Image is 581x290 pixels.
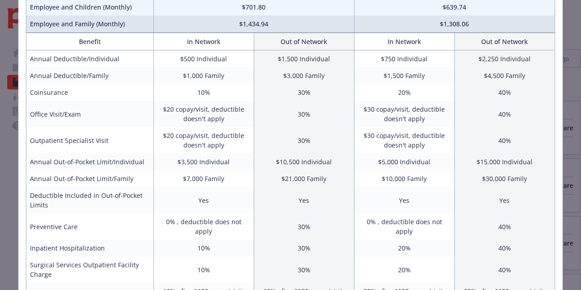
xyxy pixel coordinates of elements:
[254,256,354,283] td: 30%
[26,153,154,170] td: Annual Out-of-Pocket Limit/Individual
[454,33,555,50] th: Out of Network
[153,170,254,187] td: $7,000 Family
[153,50,254,68] td: $500 Individual
[454,50,555,68] td: $2,250 Individual
[454,101,555,127] td: 40%
[26,127,154,153] td: Outpatient Specialist Visit
[26,240,154,256] td: Inpatient Hospitalization
[254,187,354,213] td: Yes
[254,84,354,101] td: 30%
[153,187,254,213] td: Yes
[254,153,354,170] td: $10,500 Individual
[254,213,354,240] td: 30%
[26,170,154,187] td: Annual Out-of-Pocket Limit/Family
[454,256,555,283] td: 40%
[454,84,555,101] td: 40%
[153,127,254,153] td: $20 copay/visit, deductible doesn't apply
[153,33,254,50] th: In Network
[153,15,354,33] td: $1,434.94
[153,153,254,170] td: $3,500 Individual
[153,213,254,240] td: 0% , deductible does not apply
[26,187,154,213] td: Deductible Included in Out-of-Pocket Limits
[454,187,555,213] td: Yes
[454,67,555,84] td: $4,500 Family
[26,101,154,127] td: Office Visit/Exam
[153,256,254,283] td: 10%
[354,33,454,50] th: In Network
[254,240,354,256] td: 30%
[254,101,354,127] td: 30%
[254,67,354,84] td: $3,000 Family
[454,153,555,170] td: $15,000 Individual
[26,33,154,50] th: Benefit
[26,50,154,68] td: Annual Deductible/Individual
[254,127,354,153] td: 30%
[26,256,154,283] td: Surgical Services Outpatient Facility Charge
[454,127,555,153] td: 40%
[354,15,555,33] td: $1,308.06
[26,67,154,84] td: Annual Deductible/Family
[354,127,454,153] td: $30 copay/visit, deductible doesn't apply
[354,153,454,170] td: $5,000 Individual
[354,256,454,283] td: 20%
[454,213,555,240] td: 40%
[254,33,354,50] th: Out of Network
[254,50,354,68] td: $1,500 Individual
[354,187,454,213] td: Yes
[26,84,154,101] td: Coinsurance
[454,240,555,256] td: 40%
[354,84,454,101] td: 20%
[354,213,454,240] td: 0% , deductible does not apply
[354,170,454,187] td: $10,000 Family
[26,15,154,33] td: Employee and Family (Monthly)
[153,84,254,101] td: 10%
[354,50,454,68] td: $750 Individual
[354,240,454,256] td: 20%
[254,170,354,187] td: $21,000 Family
[354,67,454,84] td: $1,500 Family
[153,67,254,84] td: $1,000 Family
[153,240,254,256] td: 10%
[454,170,555,187] td: $30,000 Family
[153,101,254,127] td: $20 copay/visit, deductible doesn't apply
[354,101,454,127] td: $30 copay/visit, deductible doesn't apply
[26,213,154,240] td: Preventive Care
